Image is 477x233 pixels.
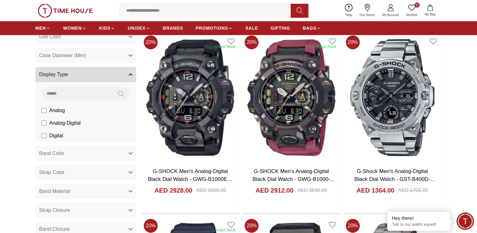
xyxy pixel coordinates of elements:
span: Band Closure [39,225,70,233]
span: Band Material [39,188,70,195]
input: Analog-Digital [42,121,47,126]
a: 0Wishlist [403,3,421,19]
span: UNISEX [128,25,145,31]
img: ... [38,4,93,18]
h4: AED 1364.00 [357,186,394,195]
a: G-Shock Men's Analog-Digital Black Dial Watch - GST-B400D-1ADR [354,168,435,190]
span: WOMEN [63,25,82,31]
span: 20 % [346,35,360,49]
img: G-Shock Men's Analog-Digital Black Dial Watch - GST-B400D-1ADR [343,33,441,162]
button: Dial Color [35,29,136,44]
span: Strap Closure [39,206,70,214]
span: Case Diameter (Mm) [39,52,86,59]
a: MEN [35,22,50,34]
span: BRANDS [163,25,183,31]
button: Strap Color [35,165,136,180]
p: Talk to our watch expert! [392,222,445,227]
div: AED 3660.00 [196,187,226,194]
a: SALE [245,22,258,34]
span: Analog [49,107,65,114]
a: G-SHOCK Men's Analog-Digital Black Dial Watch - GWG-B1000-1A4DR [253,168,335,190]
span: 0 [415,3,420,8]
span: BAGS [303,25,316,31]
span: Wishlist [404,13,420,17]
div: Limited Stock [213,228,236,233]
img: G-SHOCK Men's Analog-Digital Black Dial Watch - GWG-B1000-1A4DR [242,33,340,162]
span: Strap Color [39,169,65,176]
a: PROMOTIONS [196,22,233,34]
img: G-SHOCK Men's Analog-Digital Black Dial Watch - GWG-B1000EC-1ADR [141,33,239,162]
div: Limited Stock [314,44,337,49]
div: Hey there! [392,215,445,221]
span: 20 % [245,219,259,233]
span: Dial Color [39,33,61,40]
span: Our Stores [357,13,377,17]
span: Help [343,13,355,17]
span: PROMOTIONS [196,25,228,31]
span: Digital [49,132,63,140]
div: Limited Stock [213,44,236,49]
div: AED 3640.00 [297,187,327,194]
h4: AED 2928.00 [154,186,192,195]
div: Chat Widget [457,212,474,230]
button: Case Diameter (Mm) [35,48,136,63]
input: Analog [42,108,47,113]
button: Band Material [35,184,136,199]
span: My Account [380,13,401,17]
button: My Bag [421,3,439,18]
button: Band Color [35,146,136,161]
span: GIFTING [270,25,290,31]
span: KIDS [99,25,110,31]
a: BAGS [303,22,321,34]
span: 20 % [346,219,360,233]
span: MEN [35,25,46,31]
a: GIFTING [270,22,290,34]
a: UNISEX [128,22,150,34]
a: KIDS [99,22,115,34]
a: BRANDS [163,22,183,34]
span: 20 % [144,219,158,233]
a: Our Stores [356,3,379,19]
a: G-SHOCK Men's Analog-Digital Black Dial Watch - GWG-B1000EC-1ADR [148,168,233,190]
span: 20 % [245,35,259,49]
h4: AED 2912.00 [255,186,293,195]
button: Display Type [35,67,136,82]
div: AED 1705.00 [398,187,428,194]
span: SALE [245,25,258,31]
button: Strap Closure [35,203,136,218]
span: 20 % [144,35,158,49]
a: Help [342,3,356,19]
input: Digital [42,133,47,138]
span: Display Type [39,71,68,78]
a: WOMEN [63,22,86,34]
span: Analog-Digital [49,119,81,127]
span: My Bag [422,12,438,17]
span: Band Color [39,150,64,157]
